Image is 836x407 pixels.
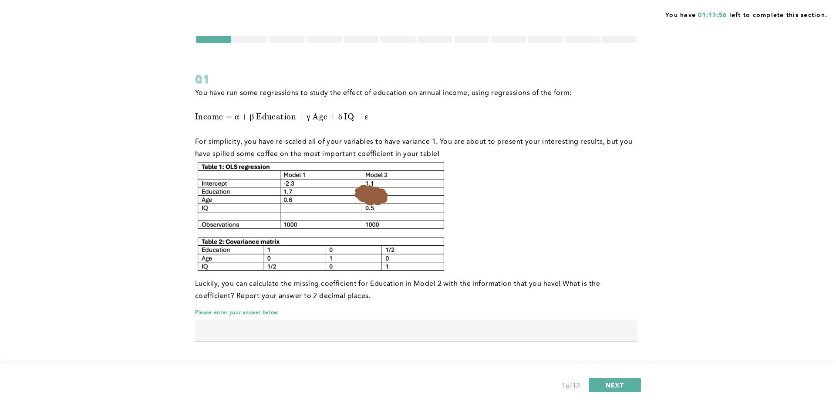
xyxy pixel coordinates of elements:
span: α [235,112,239,122]
span: IQ [344,112,354,122]
span: = [226,112,232,122]
span: Please enter your answer below [195,309,637,316]
span: + [330,112,336,122]
span: 01:13:56 [698,12,727,18]
p: Luckily, you can calculate the missing coefficient for Education in Model 2 with the information ... [195,278,637,302]
span: + [241,112,248,122]
div: 1 of 12 [562,380,580,393]
span: + [356,112,362,122]
span: Income [195,112,223,122]
p: You have run some regressions to study the effect of education on annual income, using regression... [195,87,637,99]
p: For simplicity, you have re-scaled all of your variables to have variance 1. You are about to pre... [195,136,637,160]
span: δ [338,112,343,122]
span: Education [256,112,296,122]
img: kayNEL0N8IAAAAAASUVORK5CYII= [195,160,447,274]
span: ε [364,112,368,122]
span: Age [312,112,327,122]
span: γ [307,112,310,122]
span: β [250,112,254,122]
span: + [298,112,304,122]
div: Q1 [195,71,637,87]
span: NEXT [606,381,624,389]
span: You have left to complete this section. [665,9,827,20]
button: NEXT [589,378,641,392]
